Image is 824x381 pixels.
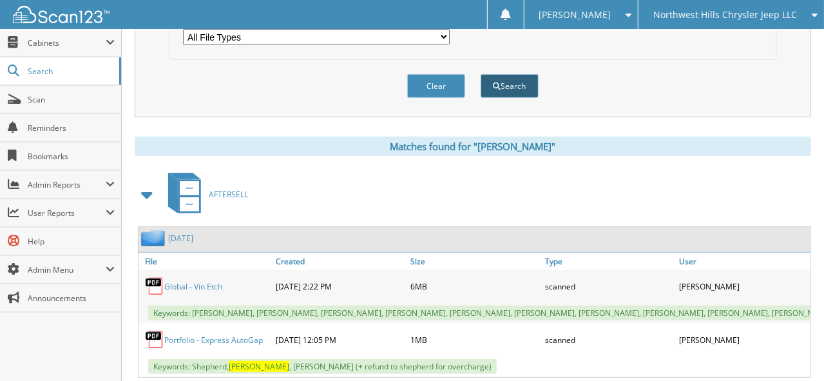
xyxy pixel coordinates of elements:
[407,327,542,353] div: 1MB
[229,361,289,372] span: [PERSON_NAME]
[653,11,797,19] span: Northwest Hills Chrysler Jeep LLC
[273,273,408,299] div: [DATE] 2:22 PM
[168,233,193,244] a: [DATE]
[481,74,539,98] button: Search
[28,66,113,77] span: Search
[13,6,110,23] img: scan123-logo-white.svg
[164,281,222,292] a: Global - Vin Etch
[28,236,115,247] span: Help
[135,137,811,156] div: Matches found for "[PERSON_NAME]"
[28,37,106,48] span: Cabinets
[273,327,408,353] div: [DATE] 12:05 PM
[28,151,115,162] span: Bookmarks
[139,253,273,270] a: File
[407,74,465,98] button: Clear
[407,273,542,299] div: 6MB
[407,253,542,270] a: Size
[209,189,248,200] span: AFTERSELL
[760,319,824,381] iframe: Chat Widget
[273,253,408,270] a: Created
[28,122,115,133] span: Reminders
[676,253,810,270] a: User
[28,94,115,105] span: Scan
[141,230,168,246] img: folder2.png
[542,253,676,270] a: Type
[676,273,810,299] div: [PERSON_NAME]
[539,11,611,19] span: [PERSON_NAME]
[148,359,497,374] span: Keywords: Shepherd, , [PERSON_NAME] (+ refund to shepherd for overcharge)
[164,335,263,346] a: Portfolio - Express AutoGap
[676,327,810,353] div: [PERSON_NAME]
[28,293,115,304] span: Announcements
[28,264,106,275] span: Admin Menu
[542,273,676,299] div: scanned
[145,330,164,349] img: PDF.png
[160,169,248,220] a: AFTERSELL
[28,179,106,190] span: Admin Reports
[542,327,676,353] div: scanned
[145,277,164,296] img: PDF.png
[28,208,106,219] span: User Reports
